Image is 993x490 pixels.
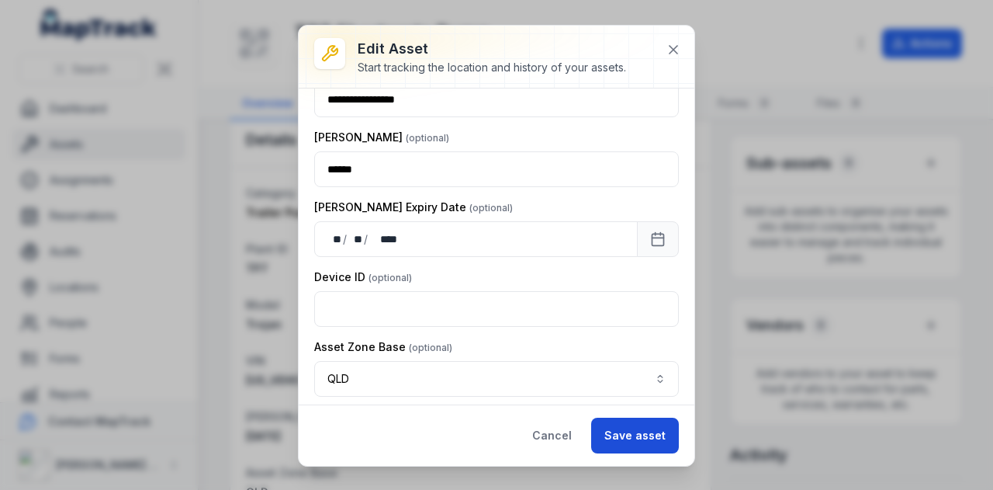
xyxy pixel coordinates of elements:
label: Asset Zone Base [314,339,452,355]
label: [PERSON_NAME] Expiry Date [314,200,513,215]
label: [PERSON_NAME] [314,130,449,145]
div: / [364,231,369,247]
div: Start tracking the location and history of your assets. [358,60,626,75]
button: Calendar [637,221,679,257]
div: year, [369,231,399,247]
div: day, [327,231,343,247]
label: Device ID [314,269,412,285]
button: Save asset [591,418,679,454]
div: month, [348,231,364,247]
div: / [343,231,348,247]
button: QLD [314,361,679,397]
button: Cancel [519,418,585,454]
h3: Edit asset [358,38,626,60]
